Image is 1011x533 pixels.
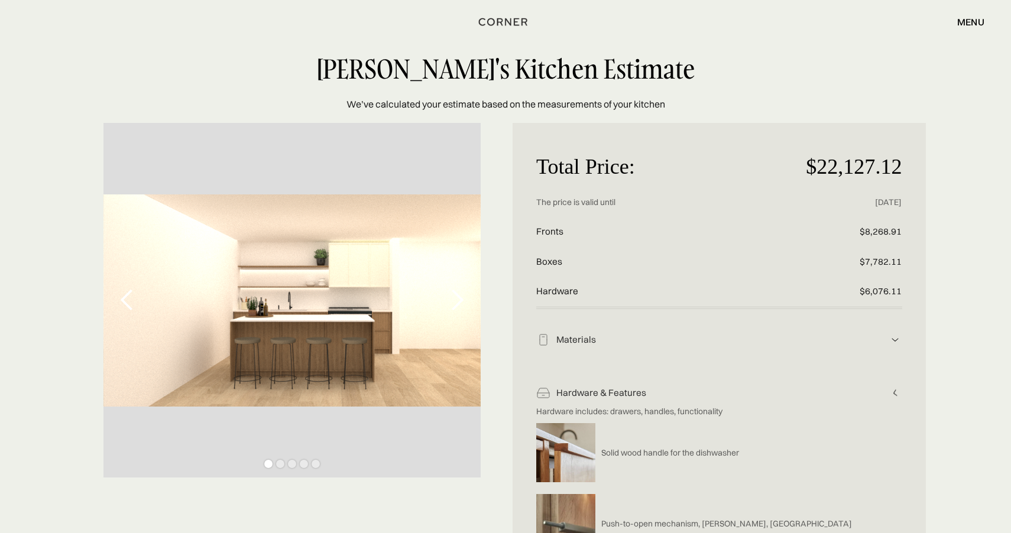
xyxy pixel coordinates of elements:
[264,460,273,468] div: Show slide 1 of 5
[536,247,780,277] p: Boxes
[257,55,755,83] div: [PERSON_NAME]'s Kitchen Estimate
[346,97,665,111] p: We’ve calculated your estimate based on the measurements of your kitchen
[288,460,296,468] div: Show slide 3 of 5
[601,518,852,529] p: Push-to-open mechanism, [PERSON_NAME], [GEOGRAPHIC_DATA]
[780,188,902,217] p: [DATE]
[550,334,888,346] div: Materials
[465,14,545,30] a: home
[433,123,481,477] div: next slide
[536,147,780,188] p: Total Price:
[103,123,481,477] div: carousel
[780,277,902,307] p: $6,076.11
[780,217,902,247] p: $8,268.91
[536,188,780,217] p: The price is valid until
[601,447,739,459] p: Solid wood handle for the dishwasher
[276,460,284,468] div: Show slide 2 of 5
[595,518,852,529] a: Push-to-open mechanism, [PERSON_NAME], [GEOGRAPHIC_DATA]
[780,247,902,277] p: $7,782.11
[595,447,739,459] a: Solid wood handle for the dishwasher
[550,387,888,399] div: Hardware & Features
[300,460,308,468] div: Show slide 4 of 5
[945,12,984,32] div: menu
[536,406,884,417] p: Hardware includes: drawers, handles, functionality
[957,17,984,27] div: menu
[536,217,780,247] p: Fronts
[780,147,902,188] p: $22,127.12
[312,460,320,468] div: Show slide 5 of 5
[103,123,151,477] div: previous slide
[536,277,780,307] p: Hardware
[103,123,481,477] div: 1 of 5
